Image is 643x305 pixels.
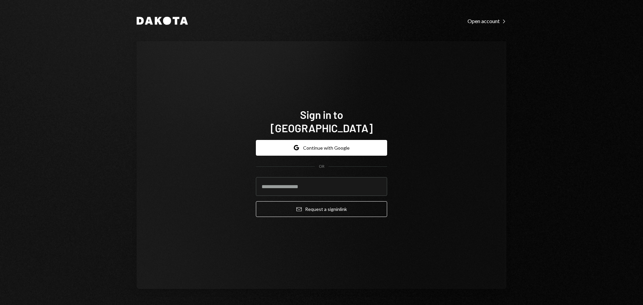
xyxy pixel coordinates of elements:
[256,108,387,135] h1: Sign in to [GEOGRAPHIC_DATA]
[319,164,325,169] div: OR
[468,17,506,24] a: Open account
[256,201,387,217] button: Request a signinlink
[256,140,387,156] button: Continue with Google
[468,18,506,24] div: Open account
